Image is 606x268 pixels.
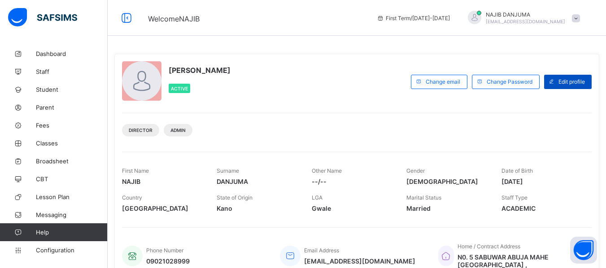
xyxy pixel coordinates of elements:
span: LGA [312,194,323,201]
span: Gender [406,167,425,174]
span: Staff Type [501,194,528,201]
span: Messaging [36,211,108,218]
span: Staff [36,68,108,75]
span: Email Address [304,247,339,254]
span: Admin [170,128,186,133]
span: NAJIB [122,178,203,185]
span: Classes [36,140,108,147]
span: [DEMOGRAPHIC_DATA] [406,178,488,185]
span: Edit profile [558,78,585,85]
span: CBT [36,175,108,183]
span: Fees [36,122,108,129]
span: Home / Contract Address [458,243,520,250]
span: Phone Number [146,247,183,254]
span: DANJUMA [217,178,298,185]
span: Dashboard [36,50,108,57]
span: Country [122,194,142,201]
span: session/term information [377,15,450,21]
span: Date of Birth [501,167,533,174]
span: [EMAIL_ADDRESS][DOMAIN_NAME] [304,257,415,265]
span: [GEOGRAPHIC_DATA] [122,204,203,212]
span: NAJIB DANJUMA [486,11,565,18]
span: Configuration [36,247,107,254]
span: Parent [36,104,108,111]
span: Change Password [487,78,532,85]
span: Marital Status [406,194,441,201]
span: Lesson Plan [36,193,108,200]
span: [EMAIL_ADDRESS][DOMAIN_NAME] [486,19,565,24]
span: Active [171,86,188,91]
span: Student [36,86,108,93]
span: Surname [217,167,239,174]
span: Broadsheet [36,157,108,165]
span: First Name [122,167,149,174]
div: NAJIBDANJUMA [459,11,584,26]
span: Welcome NAJIB [148,14,200,23]
button: Open asap [570,237,597,264]
span: Married [406,204,488,212]
span: Help [36,229,107,236]
span: Other Name [312,167,342,174]
span: --/-- [312,178,393,185]
span: ACADEMIC [501,204,583,212]
img: safsims [8,8,77,27]
span: 09021028999 [146,257,190,265]
span: Director [129,128,153,133]
span: Change email [426,78,460,85]
span: Kano [217,204,298,212]
span: [PERSON_NAME] [169,66,231,75]
span: [DATE] [501,178,583,185]
span: State of Origin [217,194,253,201]
span: Gwale [312,204,393,212]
